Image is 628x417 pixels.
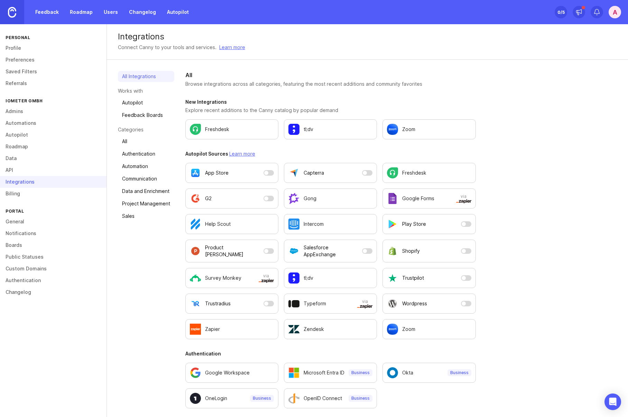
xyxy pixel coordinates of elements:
a: Automation [118,161,174,172]
a: Autopilot [163,6,193,18]
p: Explore recent additions to the Canny catalog by popular demand [185,107,476,114]
img: svg+xml;base64,PHN2ZyB3aWR0aD0iNTAwIiBoZWlnaHQ9IjEzNiIgZmlsbD0ibm9uZSIgeG1sbnM9Imh0dHA6Ly93d3cudz... [357,304,372,308]
button: Salesforce AppExchange is currently disabled as an Autopilot data source. Open a modal to adjust ... [284,240,377,262]
p: Intercom [304,221,324,228]
a: Configure Typeform in a new tab. [284,294,377,314]
button: G2 is currently disabled as an Autopilot data source. Open a modal to adjust settings. [185,188,278,208]
p: G2 [205,195,212,202]
a: Configure Help Scout settings. [185,214,278,234]
p: Help Scout [205,221,231,228]
p: Zapier [205,326,220,333]
p: Business [351,370,370,376]
a: Feedback [31,6,63,18]
p: Freshdesk [402,169,426,176]
p: OneLogin [205,395,227,402]
p: Business [253,396,271,401]
button: 0/5 [555,6,567,18]
button: Wordpress is currently disabled as an Autopilot data source. Open a modal to adjust settings. [382,294,475,314]
p: Shopify [402,248,420,254]
p: Gong [304,195,316,202]
a: Configure OneLogin settings. [185,388,278,408]
div: Integrations [118,33,617,41]
p: tl;dv [304,275,313,281]
h3: Autopilot Sources [185,150,476,157]
a: Configure Zoom settings. [382,319,475,339]
div: Open Intercom Messenger [604,393,621,410]
p: Browse integrations across all categories, featuring the most recent additions and community favo... [185,81,476,87]
p: tl;dv [304,126,313,133]
img: svg+xml;base64,PHN2ZyB3aWR0aD0iNTAwIiBoZWlnaHQ9IjEzNiIgZmlsbD0ibm9uZSIgeG1sbnM9Imh0dHA6Ly93d3cudz... [259,279,274,283]
a: All Integrations [118,71,174,82]
p: Microsoft Entra ID [304,369,344,376]
p: Works with [118,87,174,94]
a: Configure Zapier in a new tab. [185,319,278,339]
a: Configure Microsoft Entra ID settings. [284,363,377,383]
p: Freshdesk [205,126,229,133]
a: Learn more [229,151,255,157]
button: App Store is currently disabled as an Autopilot data source. Open a modal to adjust settings. [185,163,278,183]
p: Wordpress [402,300,427,307]
a: Autopilot [118,97,174,108]
a: Communication [118,173,174,184]
button: A [609,6,621,18]
a: Learn more [219,44,245,51]
p: Okta [402,369,413,376]
p: Zoom [402,326,415,333]
div: 0 /5 [557,7,565,17]
p: Business [351,396,370,401]
img: Canny Home [8,7,16,18]
p: Business [450,370,469,376]
span: via [456,194,471,203]
a: Configure Zoom settings. [382,119,475,139]
button: Product Hunt is currently disabled as an Autopilot data source. Open a modal to adjust settings. [185,240,278,262]
a: Configure Google Forms in a new tab. [382,188,475,208]
a: Configure Freshdesk settings. [185,119,278,139]
p: OpenID Connect [304,395,342,402]
p: Zendesk [304,326,324,333]
h3: Authentication [185,350,476,357]
a: Configure tl;dv settings. [284,268,377,288]
a: Roadmap [66,6,97,18]
h2: All [185,71,476,79]
p: Zoom [402,126,415,133]
a: Feedback Boards [118,110,174,121]
p: App Store [205,169,229,176]
p: Google Workspace [205,369,250,376]
button: Trustpilot is currently disabled as an Autopilot data source. Open a modal to adjust settings. [382,268,475,288]
p: Salesforce AppExchange [304,244,359,258]
p: Capterra [304,169,324,176]
a: Configure Gong settings. [284,188,377,208]
a: Configure Google Workspace settings. [185,363,278,383]
a: Configure Intercom settings. [284,214,377,234]
p: Trustpilot [402,275,424,281]
p: Typeform [304,300,326,307]
a: Configure Okta settings. [382,363,475,383]
button: Shopify is currently disabled as an Autopilot data source. Open a modal to adjust settings. [382,240,475,262]
a: Data and Enrichment [118,186,174,197]
div: Connect Canny to your tools and services. [118,44,216,51]
a: Changelog [125,6,160,18]
a: Project Management [118,198,174,209]
p: Product [PERSON_NAME] [205,244,261,258]
a: Configure OpenID Connect settings. [284,388,377,408]
p: Categories [118,126,174,133]
a: Configure Survey Monkey in a new tab. [185,268,278,288]
button: Play Store is currently disabled as an Autopilot data source. Open a modal to adjust settings. [382,214,475,234]
a: Configure Freshdesk settings. [382,163,475,183]
img: svg+xml;base64,PHN2ZyB3aWR0aD0iNTAwIiBoZWlnaHQ9IjEzNiIgZmlsbD0ibm9uZSIgeG1sbnM9Imh0dHA6Ly93d3cudz... [456,199,471,203]
span: via [259,273,274,283]
p: Google Forms [402,195,434,202]
button: Trustradius is currently disabled as an Autopilot data source. Open a modal to adjust settings. [185,294,278,314]
button: Capterra is currently disabled as an Autopilot data source. Open a modal to adjust settings. [284,163,377,183]
a: All [118,136,174,147]
p: Trustradius [205,300,231,307]
a: Users [100,6,122,18]
a: Authentication [118,148,174,159]
p: Play Store [402,221,426,228]
h3: New Integrations [185,99,476,105]
a: Sales [118,211,174,222]
span: via [357,299,372,308]
a: Configure tl;dv settings. [284,119,377,139]
a: Configure Zendesk settings. [284,319,377,339]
